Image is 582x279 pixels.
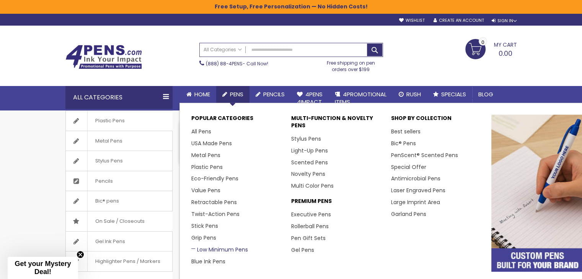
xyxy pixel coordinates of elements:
[291,198,383,209] p: Premium Pens
[15,260,71,276] span: Get your Mystery Deal!
[191,139,232,147] a: USA Made Pens
[263,90,285,98] span: Pencils
[191,258,225,265] a: Blue Ink Pens
[66,251,172,271] a: Highlighter Pens / Markers
[230,90,243,98] span: Pens
[87,151,130,171] span: Stylus Pens
[204,47,242,53] span: All Categories
[393,86,427,103] a: Rush
[291,159,328,166] a: Scented Pens
[87,211,152,231] span: On Sale / Closeouts
[191,115,284,126] p: Popular Categories
[291,115,383,133] p: Multi-Function & Novelty Pens
[191,234,216,242] a: Grip Pens
[291,170,325,178] a: Novelty Pens
[391,198,440,206] a: Large Imprint Area
[329,86,393,111] a: 4PROMOTIONALITEMS
[391,139,416,147] a: Bic® Pens
[319,57,383,72] div: Free shipping on pen orders over $199
[66,111,172,131] a: Plastic Pens
[65,86,173,109] div: All Categories
[427,86,472,103] a: Specials
[180,86,216,103] a: Home
[291,211,331,218] a: Executive Pens
[499,49,512,58] span: 0.00
[291,234,326,242] a: Pen Gift Sets
[191,198,237,206] a: Retractable Pens
[291,147,328,154] a: Light-Up Pens
[291,222,329,230] a: Rollerball Pens
[87,131,130,151] span: Metal Pens
[335,90,386,106] span: 4PROMOTIONAL ITEMS
[249,86,291,103] a: Pencils
[191,175,238,182] a: Eco-Friendly Pens
[191,128,211,135] a: All Pens
[191,187,220,194] a: Value Pens
[191,163,223,171] a: Plastic Pens
[391,151,458,159] a: PenScent® Scented Pens
[66,171,172,191] a: Pencils
[291,135,321,143] a: Stylus Pens
[481,39,484,46] span: 0
[441,90,466,98] span: Specials
[391,187,445,194] a: Laser Engraved Pens
[66,211,172,231] a: On Sale / Closeouts
[87,232,133,251] span: Gel Ink Pens
[391,128,421,135] a: Best sellers
[399,18,424,23] a: Wishlist
[87,191,127,211] span: Bic® pens
[465,39,517,58] a: 0.00 0
[478,90,493,98] span: Blog
[291,86,329,111] a: 4Pens4impact
[191,210,240,218] a: Twist-Action Pens
[216,86,249,103] a: Pens
[66,131,172,151] a: Metal Pens
[406,90,421,98] span: Rush
[65,45,142,69] img: 4Pens Custom Pens and Promotional Products
[66,191,172,211] a: Bic® pens
[66,232,172,251] a: Gel Ink Pens
[66,151,172,171] a: Stylus Pens
[391,115,483,126] p: Shop By Collection
[8,257,78,279] div: Get your Mystery Deal!Close teaser
[291,246,314,254] a: Gel Pens
[191,222,218,230] a: Stick Pens
[200,43,246,56] a: All Categories
[206,60,243,67] a: (888) 88-4PENS
[77,251,84,258] button: Close teaser
[391,210,426,218] a: Garland Pens
[206,60,268,67] span: - Call Now!
[472,86,499,103] a: Blog
[191,246,248,253] a: Low Minimum Pens
[87,111,132,131] span: Plastic Pens
[291,182,334,190] a: Multi Color Pens
[87,251,168,271] span: Highlighter Pens / Markers
[194,90,210,98] span: Home
[191,151,220,159] a: Metal Pens
[87,171,121,191] span: Pencils
[391,163,426,171] a: Special Offer
[491,18,517,24] div: Sign In
[433,18,484,23] a: Create an Account
[391,175,440,182] a: Antimicrobial Pens
[297,90,323,106] span: 4Pens 4impact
